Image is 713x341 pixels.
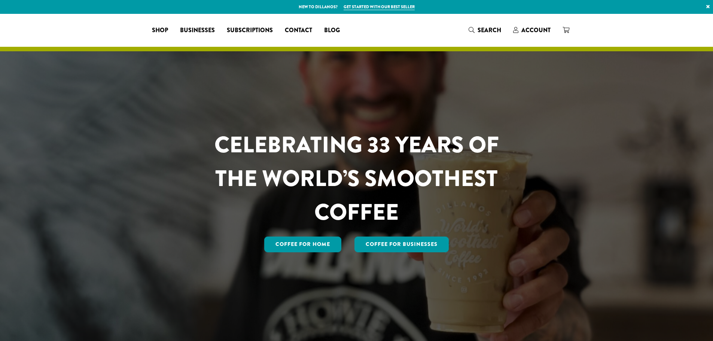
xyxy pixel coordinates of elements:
span: Subscriptions [227,26,273,35]
span: Search [478,26,501,34]
a: Coffee for Home [264,237,341,252]
a: Search [463,24,507,36]
a: Shop [146,24,174,36]
h1: CELEBRATING 33 YEARS OF THE WORLD’S SMOOTHEST COFFEE [192,128,521,229]
a: Get started with our best seller [344,4,415,10]
span: Blog [324,26,340,35]
a: Coffee For Businesses [354,237,449,252]
span: Contact [285,26,312,35]
span: Businesses [180,26,215,35]
span: Account [521,26,551,34]
span: Shop [152,26,168,35]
